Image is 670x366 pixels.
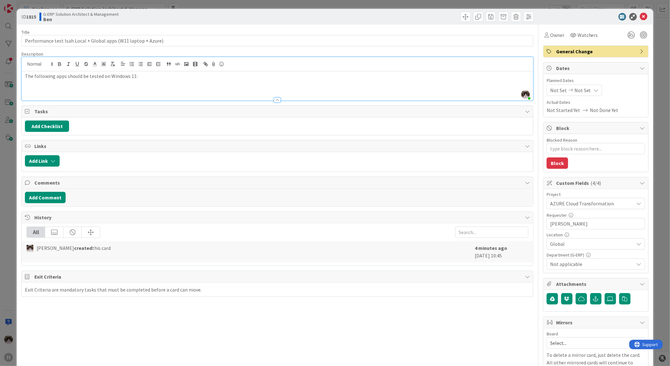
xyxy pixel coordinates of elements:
[455,227,528,238] input: Search...
[475,245,507,251] b: 4 minutes ago
[550,240,634,248] span: Global
[25,286,202,293] div: Exit Criteria are mandatory tasks that must be completed before a card can move.
[547,212,567,218] label: Requester
[34,214,522,221] span: History
[21,51,43,57] span: Description
[550,199,631,208] span: AZURE Cloud Transformation
[475,244,528,259] div: [DATE] 10:45
[21,35,533,46] input: type card name here...
[25,155,60,167] button: Add Link
[556,179,637,187] span: Custom Fields
[590,106,619,114] span: Not Done Yet
[21,29,30,35] label: Title
[43,12,119,17] span: G-ERP Solution Architect & Management
[34,142,522,150] span: Links
[521,90,530,99] img: cF1764xS6KQF0UDQ8Ib5fgQIGsMebhp9.jfif
[547,77,645,84] span: Planned Dates
[547,99,645,106] span: Actual Dates
[34,273,522,280] span: Exit Criteria
[26,245,33,252] img: Kv
[591,180,601,186] span: ( 4/4 )
[34,108,522,115] span: Tasks
[547,157,568,169] button: Block
[26,14,36,20] b: 1815
[550,260,634,268] span: Not applicable
[27,227,45,238] div: All
[74,245,92,251] b: created
[556,124,637,132] span: Block
[547,137,577,143] label: Blocked Reason
[13,1,29,9] span: Support
[550,86,567,94] span: Not Set
[25,73,530,80] p: The following apps should be tested on Windows 11:
[556,280,637,288] span: Attachments
[556,64,637,72] span: Dates
[25,121,69,132] button: Add Checklist
[574,86,591,94] span: Not Set
[578,31,598,39] span: Watchers
[43,17,119,22] b: Ben
[34,179,522,186] span: Comments
[547,332,558,336] span: Board
[556,319,637,326] span: Mirrors
[547,253,645,257] div: Department (G-ERP)
[37,244,111,252] span: [PERSON_NAME] this card
[547,106,580,114] span: Not Started Yet
[21,13,36,21] span: ID
[547,192,645,197] div: Project
[547,233,645,237] div: Location
[25,192,66,203] button: Add Comment
[556,48,637,55] span: General Change
[550,339,631,347] span: Select...
[550,31,564,39] span: Owner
